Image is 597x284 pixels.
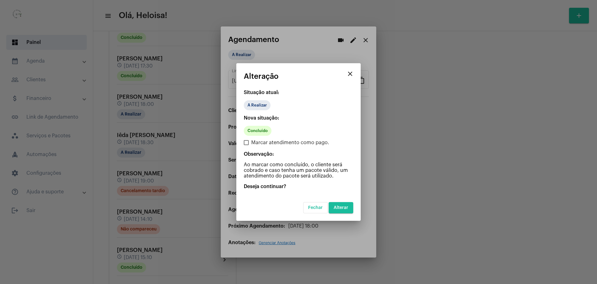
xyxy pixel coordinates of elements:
[251,139,329,146] span: Marcar atendimento como pago.
[244,115,353,121] p: Nova situação:
[244,151,353,157] p: Observação:
[244,100,271,110] mat-chip: A Realizar
[329,202,353,213] button: Alterar
[346,70,354,78] mat-icon: close
[244,162,353,179] p: Ao marcar como concluído, o cliente será cobrado e caso tenha um pacote válido, um atendimento do...
[244,90,353,95] p: Situação atual:
[308,206,323,210] span: Fechar
[244,126,271,136] mat-chip: Concluído
[244,72,279,80] span: Alteração
[303,202,328,213] button: Fechar
[334,206,348,210] span: Alterar
[244,184,353,189] p: Deseja continuar?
